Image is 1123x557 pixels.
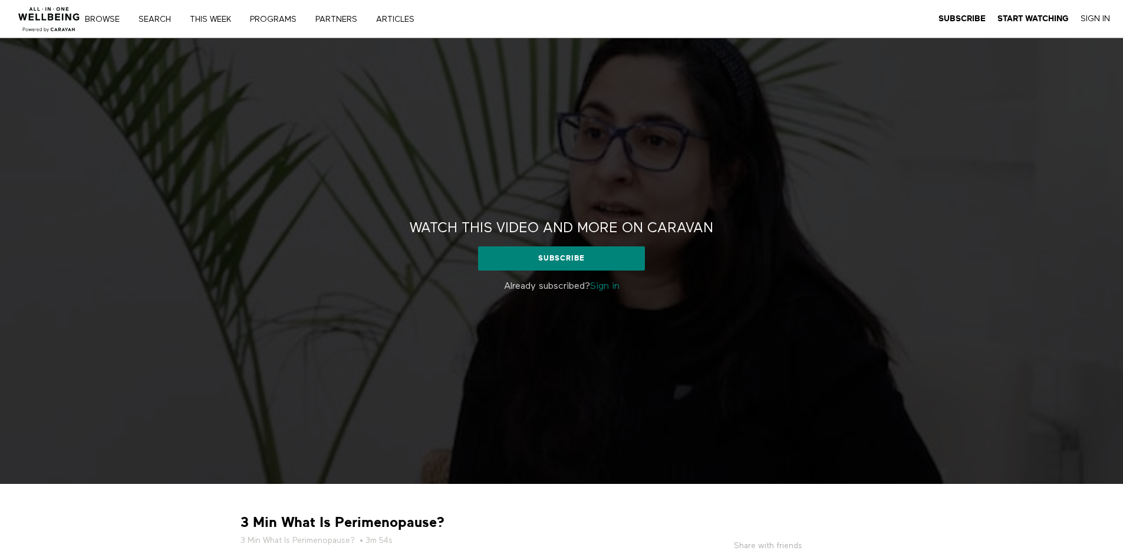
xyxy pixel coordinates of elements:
[478,246,645,270] a: Subscribe
[997,14,1069,24] a: Start Watching
[410,219,713,238] h2: Watch this video and more on CARAVAN
[241,535,635,546] h5: • 3m 54s
[938,14,986,24] a: Subscribe
[311,15,370,24] a: PARTNERS
[1081,14,1110,24] a: Sign In
[246,15,309,24] a: PROGRAMS
[590,282,620,291] a: Sign in
[388,279,736,294] p: Already subscribed?
[938,14,986,23] strong: Subscribe
[241,513,444,532] strong: 3 Min What Is Perimenopause?
[93,13,439,25] nav: Primary
[372,15,427,24] a: ARTICLES
[186,15,243,24] a: THIS WEEK
[81,15,132,24] a: Browse
[241,535,355,546] a: 3 Min What Is Perimenopause?
[997,14,1069,23] strong: Start Watching
[134,15,183,24] a: Search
